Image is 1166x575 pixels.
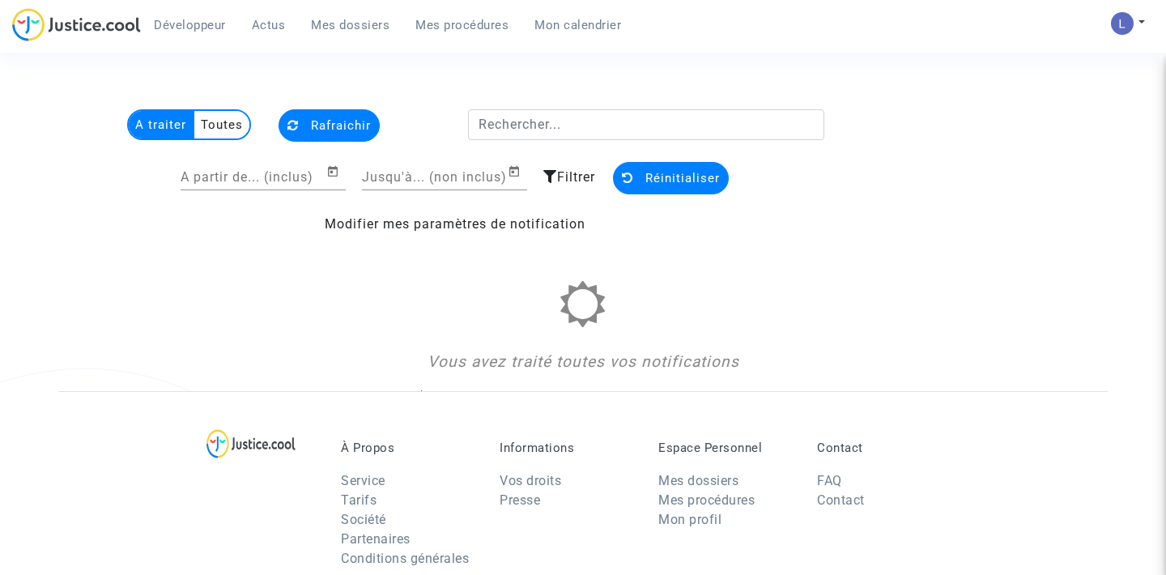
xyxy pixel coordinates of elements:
[341,441,475,455] p: À Propos
[252,18,286,32] span: Actus
[129,111,194,138] multi-toggle-item: A traiter
[658,492,755,508] a: Mes procédures
[817,492,865,508] a: Contact
[534,18,621,32] span: Mon calendrier
[415,18,509,32] span: Mes procédures
[817,473,842,488] a: FAQ
[215,351,952,374] div: Vous avez traité toutes vos notifications
[279,109,380,142] button: Rafraichir
[658,473,738,488] a: Mes dossiers
[326,162,346,181] button: Open calendar
[508,162,527,181] button: Open calendar
[521,13,634,37] a: Mon calendrier
[206,429,296,458] img: logo-lg.svg
[311,18,389,32] span: Mes dossiers
[311,118,371,133] span: Rafraichir
[402,13,521,37] a: Mes procédures
[12,8,141,41] img: jc-logo.svg
[500,441,634,455] p: Informations
[500,473,561,488] a: Vos droits
[194,111,249,138] multi-toggle-item: Toutes
[298,13,402,37] a: Mes dossiers
[817,441,951,455] p: Contact
[613,162,729,194] button: Réinitialiser
[341,473,385,488] a: Service
[645,171,720,185] span: Réinitialiser
[341,551,469,566] a: Conditions générales
[468,109,825,140] input: Rechercher...
[341,512,386,527] a: Société
[141,13,239,37] a: Développeur
[154,18,226,32] span: Développeur
[341,492,377,508] a: Tarifs
[1111,12,1134,35] img: AATXAJzI13CaqkJmx-MOQUbNyDE09GJ9dorwRvFSQZdH=s96-c
[500,492,540,508] a: Presse
[658,441,793,455] p: Espace Personnel
[341,531,411,547] a: Partenaires
[658,512,721,527] a: Mon profil
[239,13,299,37] a: Actus
[557,169,595,185] span: Filtrer
[325,216,585,232] a: Modifier mes paramètres de notification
